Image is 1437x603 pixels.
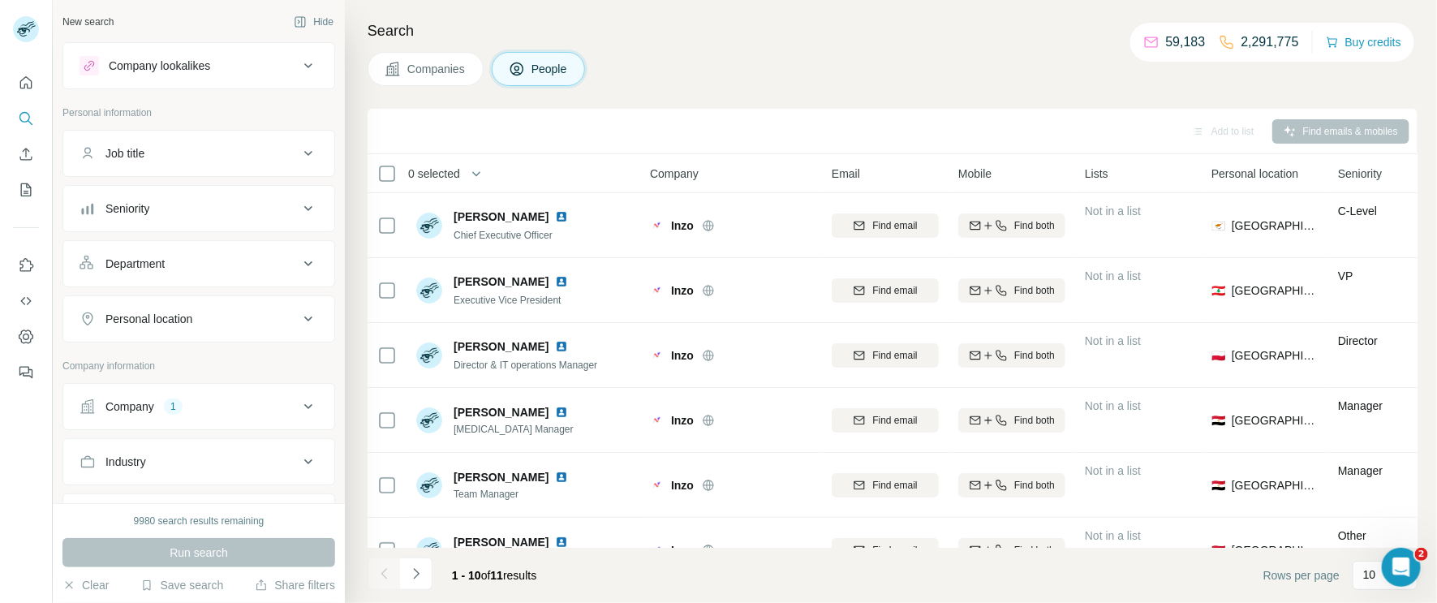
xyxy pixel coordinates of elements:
button: Quick start [13,68,39,97]
div: New search [62,15,114,29]
span: Find email [872,478,917,493]
span: [PERSON_NAME] [454,534,549,550]
span: results [452,569,536,582]
span: [GEOGRAPHIC_DATA] [1232,412,1319,429]
span: Not in a list [1085,205,1141,218]
div: 1 [164,399,183,414]
p: 59,183 [1166,32,1206,52]
span: Personal location [1211,166,1298,182]
button: Job title [63,134,334,173]
span: Find both [1014,283,1055,298]
span: Not in a list [1085,269,1141,282]
span: Find both [1014,413,1055,428]
span: Not in a list [1085,334,1141,347]
img: LinkedIn logo [555,471,568,484]
span: Director [1338,334,1378,347]
button: Feedback [13,358,39,387]
img: LinkedIn logo [555,406,568,419]
button: Hide [282,10,345,34]
span: Not in a list [1085,464,1141,477]
span: Find email [872,218,917,233]
div: Company [105,398,154,415]
button: Seniority [63,189,334,228]
span: 🇱🇧 [1211,282,1225,299]
div: Industry [105,454,146,470]
span: [PERSON_NAME] [454,274,549,290]
span: 1 - 10 [452,569,481,582]
button: Find both [958,278,1065,303]
button: Clear [62,577,109,593]
div: Seniority [105,200,149,217]
button: Dashboard [13,322,39,351]
span: Find both [1014,348,1055,363]
button: Buy credits [1326,31,1401,54]
span: [GEOGRAPHIC_DATA] [1232,477,1319,493]
button: Company lookalikes [63,46,334,85]
span: C-Level [1338,205,1377,218]
span: VP [1338,269,1353,282]
p: 10 [1363,566,1376,583]
p: 2,291,775 [1241,32,1299,52]
div: Job title [105,145,144,162]
img: Logo of Inzo [650,545,663,555]
button: Find email [832,213,939,238]
img: Avatar [416,537,442,563]
img: LinkedIn logo [555,275,568,288]
span: [MEDICAL_DATA] Manager [454,422,574,437]
button: Save search [140,577,223,593]
button: Navigate to next page [400,558,432,590]
button: Industry [63,442,334,481]
button: Find both [958,473,1065,497]
span: Manager [1338,464,1383,477]
span: 🇪🇬 [1211,542,1225,558]
button: Use Surfe on LinkedIn [13,251,39,280]
span: 🇪🇬 [1211,412,1225,429]
button: My lists [13,175,39,205]
img: Logo of Inzo [650,221,663,230]
span: [GEOGRAPHIC_DATA] [1232,282,1319,299]
span: 🇨🇾 [1211,218,1225,234]
span: Inzo [671,412,694,429]
div: Department [105,256,165,272]
div: Company lookalikes [109,58,210,74]
img: LinkedIn logo [555,536,568,549]
span: [GEOGRAPHIC_DATA] [1232,347,1319,364]
button: Find both [958,408,1065,433]
span: Rows per page [1263,567,1340,584]
img: Logo of Inzo [650,416,663,425]
p: Company information [62,359,335,373]
span: [GEOGRAPHIC_DATA] [1232,542,1319,558]
span: Director & IT operations Manager [454,360,597,371]
button: Find both [958,213,1065,238]
span: Email [832,166,860,182]
span: Manager [1338,399,1383,412]
span: Inzo [671,542,694,558]
span: Find both [1014,218,1055,233]
span: 2 [1415,548,1428,561]
span: People [531,61,569,77]
span: Team Manager [454,487,574,502]
button: Find both [958,343,1065,368]
img: LinkedIn logo [555,340,568,353]
button: Share filters [255,577,335,593]
img: Avatar [416,407,442,433]
div: 9980 search results remaining [134,514,265,528]
span: Inzo [671,477,694,493]
span: 🇪🇬 [1211,477,1225,493]
span: Companies [407,61,467,77]
div: Personal location [105,311,192,327]
span: Other [1338,529,1366,542]
button: Find email [832,278,939,303]
span: 11 [491,569,504,582]
span: Mobile [958,166,992,182]
img: Avatar [416,278,442,304]
span: [PERSON_NAME] [454,338,549,355]
span: Seniority [1338,166,1382,182]
span: Find email [872,413,917,428]
span: Inzo [671,218,694,234]
span: Company [650,166,699,182]
button: Find email [832,343,939,368]
span: of [481,569,491,582]
button: Enrich CSV [13,140,39,169]
button: Find both [958,538,1065,562]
